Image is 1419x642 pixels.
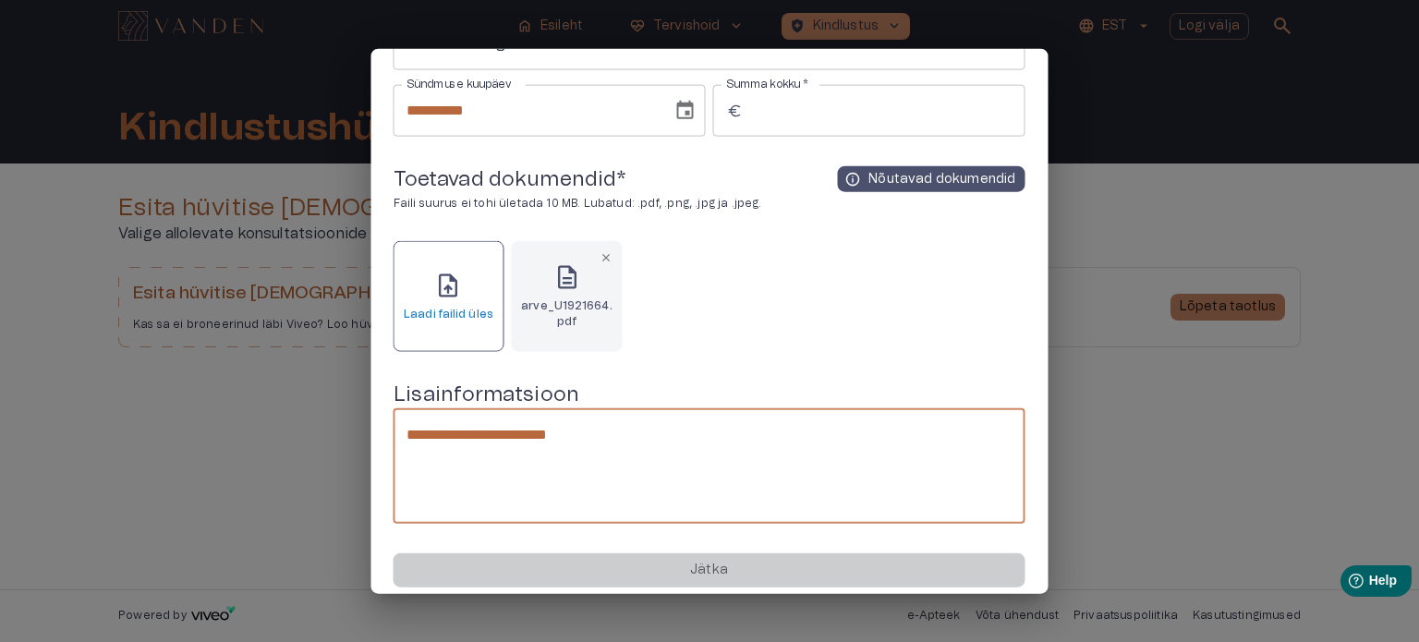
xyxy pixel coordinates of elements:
[394,382,1025,408] h5: Lisainformatsioon
[868,169,1015,188] p: Nõutavad dokumendid
[394,196,762,212] p: Faili suurus ei tohi ületada 10 MB. Lubatud: .pdf, .png, .jpg ja .jpeg.
[519,298,615,330] h6: arve_U1921664.pdf
[599,250,613,265] span: close
[726,102,743,118] span: euro_symbol
[667,91,704,128] button: Choose date, selected date is 20. sept 2025
[434,271,462,298] span: upload_file
[726,76,808,91] label: Summa kokku
[406,76,512,91] label: Sündmuse kuupäev
[1275,558,1419,610] iframe: Help widget launcher
[553,263,581,291] span: description
[837,165,1025,191] button: infoNõutavad dokumendid
[844,170,861,187] span: info
[404,306,493,321] h6: Laadi failid üles
[394,165,762,192] h5: Toetavad dokumendid *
